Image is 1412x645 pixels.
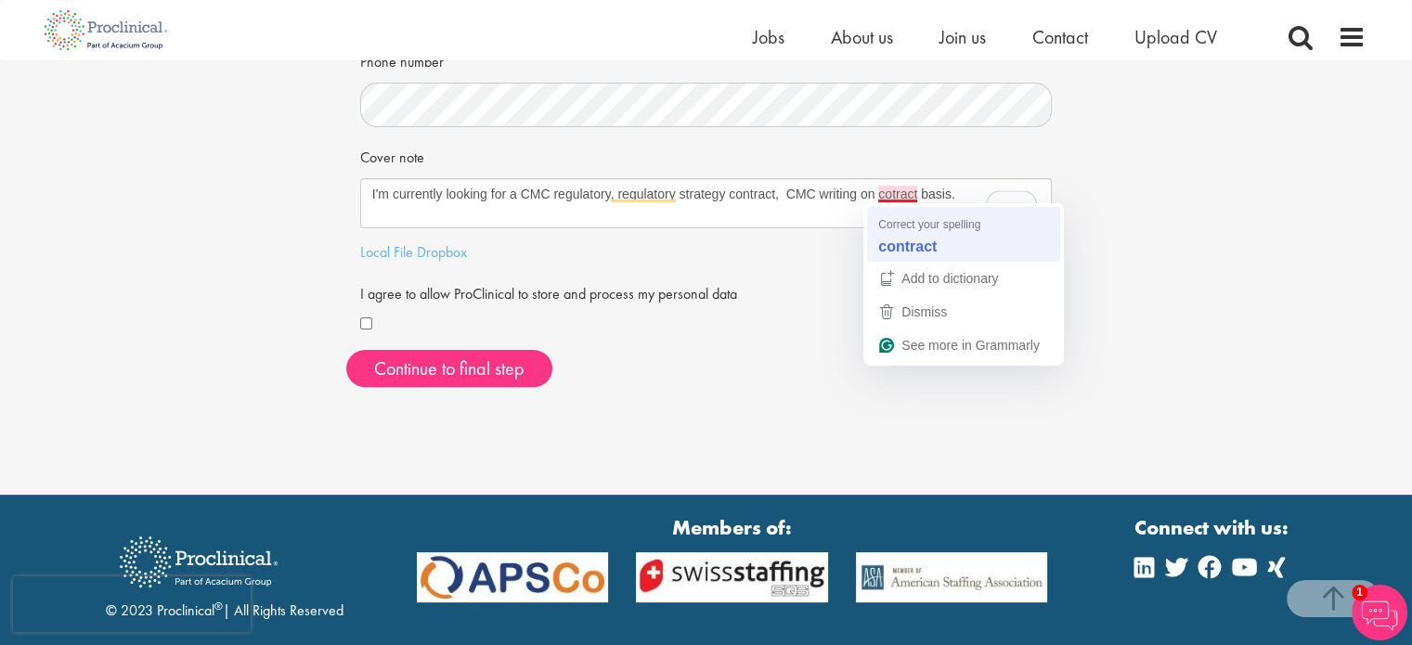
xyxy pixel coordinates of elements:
a: Upload CV [1134,25,1217,49]
a: Join us [939,25,986,49]
label: I agree to allow ProClinical to store and process my personal data [360,277,737,305]
iframe: reCAPTCHA [13,576,251,632]
a: Jobs [753,25,784,49]
img: Chatbot [1352,585,1407,640]
span: 1 [1352,585,1367,600]
strong: Connect with us: [1134,513,1292,542]
a: Local File [360,242,413,262]
textarea: To enrich screen reader interactions, please activate Accessibility in Grammarly extension settings [360,178,1053,228]
a: Dropbox [417,242,467,262]
img: APSCo [842,552,1062,603]
a: Contact [1032,25,1088,49]
div: © 2023 Proclinical | All Rights Reserved [106,522,343,622]
img: APSCo [403,552,623,603]
strong: Members of: [417,513,1048,542]
img: Proclinical Recruitment [106,523,291,600]
label: Cover note [360,141,424,169]
img: APSCo [622,552,842,603]
a: About us [831,25,893,49]
button: Continue to final step [346,350,552,387]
